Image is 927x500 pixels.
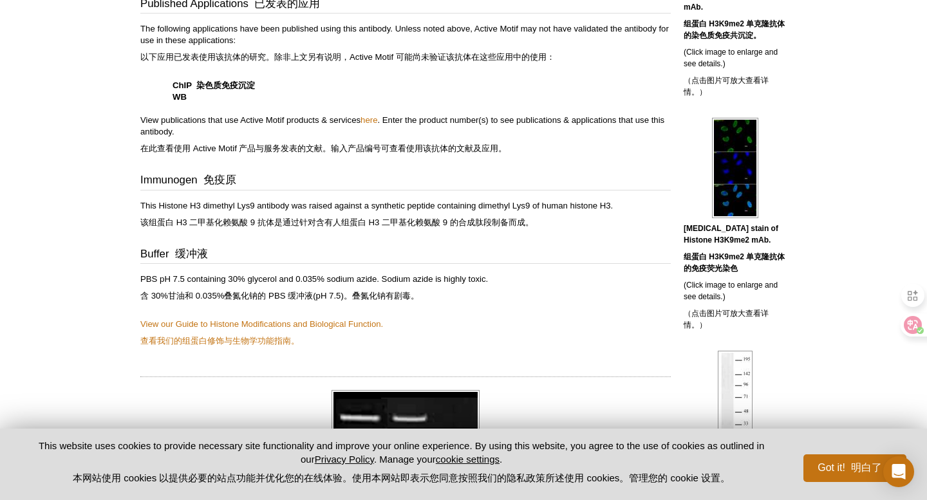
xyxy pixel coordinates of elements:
[712,118,758,218] img: Histone H3K9me2 antibody (mAb) tested by immunofluorescence.
[73,472,730,483] font: 本网站使用 cookies 以提供必要的站点功能并优化您的在线体验。使用本网站即表示您同意按照我们的隐私政策所述使用 cookies。管理您的 cookie 设置。
[203,174,236,186] font: 免疫原
[173,80,255,90] strong: ChIP
[684,76,769,97] font: （点击图片可放大查看详情。）
[718,351,753,451] img: Histone H3K9me2 antibody (mAb) tested by Western blot.
[140,273,671,352] p: PBS pH 7.5 containing 30% glycerol and 0.035% sodium azide. Sodium azide is highly toxic.
[140,200,671,234] p: This Histone H3 dimethyl Lys9 antibody was raised against a synthetic peptide containing dimethyl...
[883,456,914,487] div: Open Intercom Messenger
[332,390,480,464] img: Histone H3K9me2 antibody (mAb) tested by ChIP.
[140,319,383,346] a: View our Guide to Histone Modifications and Biological Function.查看我们的组蛋白修饰与生物学功能指南。
[684,19,785,40] font: 组蛋白 H3K9me2 单克隆抗体的染色质免疫共沉淀。
[196,80,255,90] font: 染色质免疫沉淀
[140,291,419,301] font: 含 30%甘油和 0.035%叠氮化钠的 PBS 缓冲液(pH 7.5)。叠氮化钠有剧毒。
[684,309,769,329] font: （点击图片可放大查看详情。）
[140,246,671,264] h3: Buffer
[360,115,377,125] a: here
[803,454,906,482] button: Got it! 明白了！
[21,439,782,490] p: This website uses cookies to provide necessary site functionality and improve your online experie...
[684,252,785,273] font: 组蛋白 H3K9me2 单克隆抗体的免疫荧光染色
[140,336,299,346] font: 查看我们的组蛋白修饰与生物学功能指南。
[173,92,187,102] strong: WB
[851,462,892,473] font: 明白了！
[140,144,507,153] font: 在此查看使用 Active Motif 产品与服务发表的文献。输入产品编号可查看使用该抗体的文献及应用。
[140,172,671,190] h3: Immunogen
[684,224,787,273] b: [MEDICAL_DATA] stain of Histone H3K9me2 mAb.
[175,248,208,260] font: 缓冲液
[140,52,555,62] font: 以下应用已发表使用该抗体的研究。除非上文另有说明，Active Motif 可能尚未验证该抗体在这些应用中的使用：
[315,454,374,465] a: Privacy Policy
[140,218,534,227] font: 该组蛋白 H3 二甲基化赖氨酸 9 抗体是通过针对含有人组蛋白 H3 二甲基化赖氨酸 9 的合成肽段制备而成。
[684,223,787,336] p: (Click image to enlarge and see details.)
[140,23,671,160] p: The following applications have been published using this antibody. Unless noted above, Active Mo...
[436,454,500,465] button: cookie settings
